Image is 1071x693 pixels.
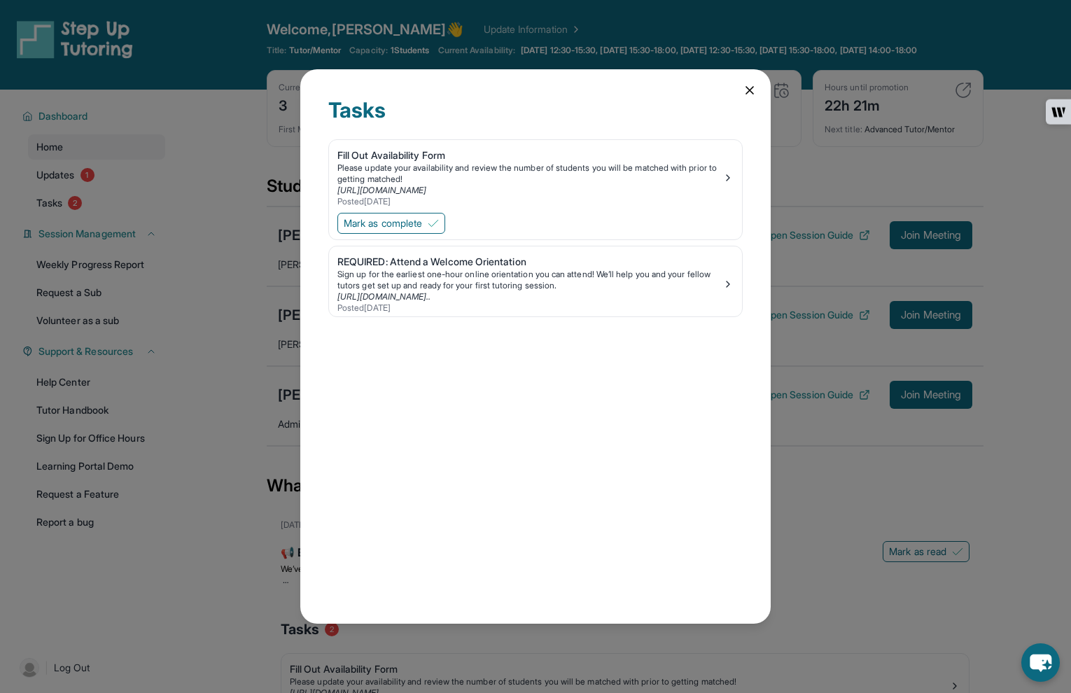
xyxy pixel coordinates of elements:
a: [URL][DOMAIN_NAME] [337,185,426,195]
div: Posted [DATE] [337,302,722,314]
div: Tasks [328,97,743,139]
img: Mark as complete [428,218,439,229]
div: REQUIRED: Attend a Welcome Orientation [337,255,722,269]
span: Mark as complete [344,216,422,230]
a: REQUIRED: Attend a Welcome OrientationSign up for the earliest one-hour online orientation you ca... [329,246,742,316]
div: Posted [DATE] [337,196,722,207]
a: Fill Out Availability FormPlease update your availability and review the number of students you w... [329,140,742,210]
button: chat-button [1021,643,1060,682]
div: Please update your availability and review the number of students you will be matched with prior ... [337,162,722,185]
button: Mark as complete [337,213,445,234]
a: [URL][DOMAIN_NAME].. [337,291,430,302]
div: Fill Out Availability Form [337,148,722,162]
div: Sign up for the earliest one-hour online orientation you can attend! We’ll help you and your fell... [337,269,722,291]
